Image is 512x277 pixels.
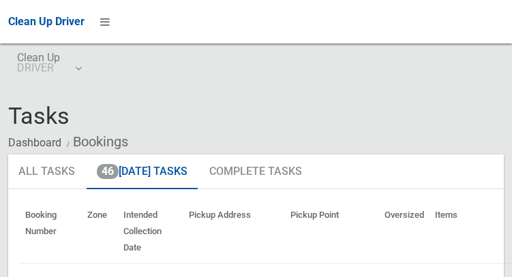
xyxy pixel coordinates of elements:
[8,15,85,28] span: Clean Up Driver
[8,44,89,87] a: Clean UpDRIVER
[17,63,60,73] small: DRIVER
[8,154,85,190] a: All Tasks
[8,102,70,129] span: Tasks
[17,52,80,73] span: Clean Up
[8,136,61,149] a: Dashboard
[8,12,85,32] a: Clean Up Driver
[20,200,82,263] th: Booking Number
[379,200,430,263] th: Oversized
[199,154,312,190] a: Complete Tasks
[97,164,119,179] span: 46
[118,200,183,263] th: Intended Collection Date
[63,129,128,154] li: Bookings
[285,200,379,263] th: Pickup Point
[82,200,118,263] th: Zone
[87,154,198,190] a: 46[DATE] Tasks
[430,200,509,263] th: Items
[183,200,285,263] th: Pickup Address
